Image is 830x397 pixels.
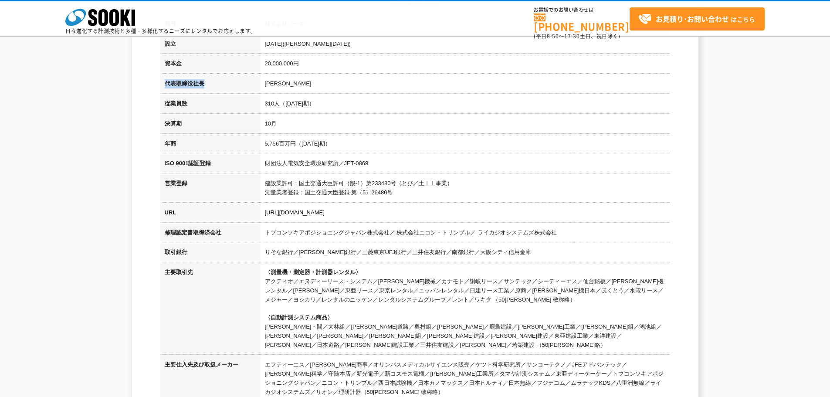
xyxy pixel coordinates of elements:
td: トプコンソキアポジショニングジャパン株式会社／ 株式会社ニコン・トリンブル／ ライカジオシステムズ株式会社 [261,224,670,244]
td: [PERSON_NAME] [261,75,670,95]
td: [DATE]([PERSON_NAME][DATE]) [261,35,670,55]
td: 20,000,000円 [261,55,670,75]
th: 主要取引先 [160,264,261,356]
td: 310人（[DATE]期） [261,95,670,115]
span: 8:50 [547,32,559,40]
td: 5,756百万円（[DATE]期） [261,135,670,155]
th: 決算期 [160,115,261,135]
td: アクティオ／エヌディーリース・システム／[PERSON_NAME]機械／カナモト／讃岐リース／サンテック／シーティーエス／仙台銘板／[PERSON_NAME]機レンタル／[PERSON_NAME... [261,264,670,356]
strong: お見積り･お問い合わせ [656,14,729,24]
th: 設立 [160,35,261,55]
span: はこちら [638,13,755,26]
td: 財団法人電気安全環境研究所／JET-0869 [261,155,670,175]
th: 取引銀行 [160,244,261,264]
td: 10月 [261,115,670,135]
span: 〈測量機・測定器・計測器レンタル〉 [265,269,361,275]
span: (平日 ～ 土日、祝日除く) [534,32,620,40]
th: 代表取締役社長 [160,75,261,95]
a: [PHONE_NUMBER] [534,14,630,31]
a: お見積り･お問い合わせはこちら [630,7,765,31]
p: 日々進化する計測技術と多種・多様化するニーズにレンタルでお応えします。 [65,28,256,34]
span: 〈自動計測システム商品〉 [265,314,333,321]
th: URL [160,204,261,224]
th: 営業登録 [160,175,261,204]
span: 17:30 [564,32,580,40]
th: 資本金 [160,55,261,75]
span: お電話でのお問い合わせは [534,7,630,13]
a: [URL][DOMAIN_NAME] [265,209,325,216]
th: ISO 9001認証登録 [160,155,261,175]
td: 建設業許可：国土交通大臣許可（般-1）第233480号（とび／土工工事業） 測量業者登録：国土交通大臣登録 第（5）26480号 [261,175,670,204]
th: 年商 [160,135,261,155]
th: 従業員数 [160,95,261,115]
th: 修理認定書取得済会社 [160,224,261,244]
td: りそな銀行／[PERSON_NAME]銀行／三菱東京UFJ銀行／三井住友銀行／南都銀行／大阪シティ信用金庫 [261,244,670,264]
